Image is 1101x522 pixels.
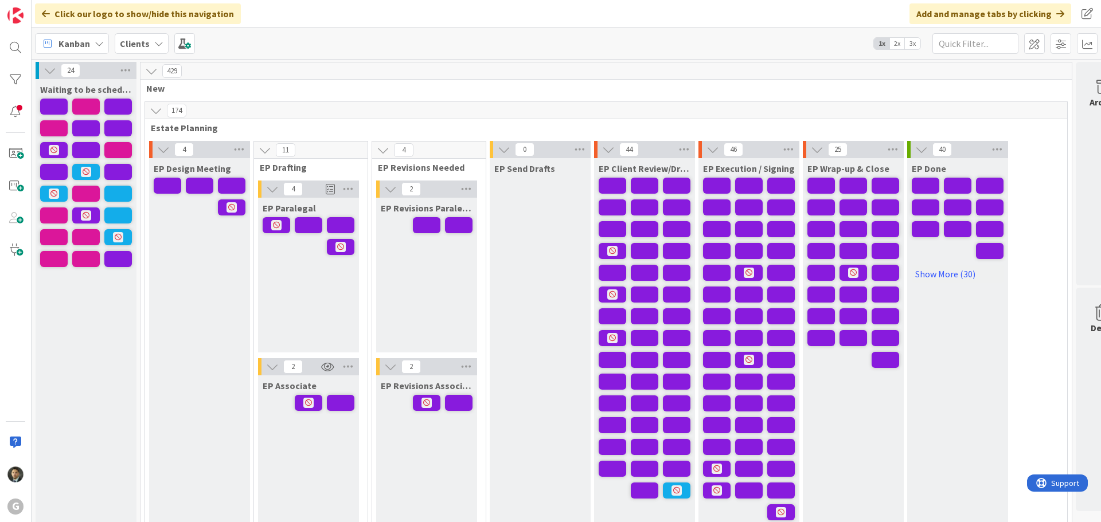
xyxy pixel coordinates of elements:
input: Quick Filter... [932,33,1018,54]
span: EP Design Meeting [154,163,231,174]
img: CG [7,466,24,482]
span: Support [24,2,52,15]
span: Estate Planning [151,122,1053,134]
span: 25 [828,143,848,156]
div: Click our logo to show/hide this navigation [35,3,241,24]
span: 40 [932,143,952,156]
span: 0 [515,143,534,156]
span: EP Paralegal [263,202,316,214]
span: Waiting to be scheduled [40,84,132,95]
span: 2x [889,38,905,49]
span: 4 [174,143,194,156]
span: 11 [276,143,295,157]
span: 44 [619,143,639,156]
span: 3x [905,38,920,49]
span: 1x [874,38,889,49]
span: 24 [61,64,80,77]
span: EP Revisions Paralegal [381,202,473,214]
img: Visit kanbanzone.com [7,7,24,23]
span: 2 [401,360,421,374]
span: EP Revisions Needed [378,162,471,173]
span: 429 [162,64,182,78]
span: EP Revisions Associate [381,380,473,391]
div: Add and manage tabs by clicking [909,3,1071,24]
span: 4 [394,143,413,157]
b: Clients [120,38,150,49]
span: EP Send Drafts [494,163,555,174]
span: 174 [167,104,186,117]
span: 4 [283,182,303,196]
span: EP Done [912,163,946,174]
span: EP Client Review/Draft Review Meeting [599,163,690,174]
span: EP Execution / Signing [703,163,795,174]
span: 46 [724,143,743,156]
span: New [146,83,1057,94]
span: EP Associate [263,380,317,391]
span: Kanban [58,37,90,50]
span: 2 [401,182,421,196]
span: EP Wrap-up & Close [807,163,889,174]
div: G [7,499,24,515]
a: Show More (30) [912,265,1004,283]
span: EP Drafting [260,162,353,173]
span: 2 [283,360,303,374]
